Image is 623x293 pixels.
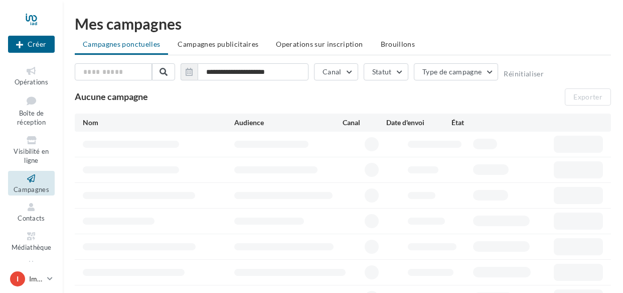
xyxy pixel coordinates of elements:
[8,257,55,282] a: Calendrier
[14,185,49,193] span: Campagnes
[8,269,55,288] a: I Immoguide
[8,63,55,88] a: Opérations
[178,40,258,48] span: Campagnes publicitaires
[17,274,19,284] span: I
[75,16,611,31] div: Mes campagnes
[565,88,611,106] button: Exporter
[8,200,55,224] a: Contacts
[314,63,358,80] button: Canal
[8,36,55,53] button: Créer
[14,147,49,165] span: Visibilité en ligne
[12,243,52,251] span: Médiathèque
[8,171,55,196] a: Campagnes
[8,92,55,129] a: Boîte de réception
[381,40,415,48] span: Brouillons
[8,229,55,253] a: Médiathèque
[18,214,45,222] span: Contacts
[17,109,46,127] span: Boîte de réception
[15,78,48,86] span: Opérations
[83,118,234,128] div: Nom
[451,118,517,128] div: État
[386,118,451,128] div: Date d'envoi
[504,70,544,78] button: Réinitialiser
[414,63,499,80] button: Type de campagne
[343,118,386,128] div: Canal
[234,118,343,128] div: Audience
[8,36,55,53] div: Nouvelle campagne
[8,133,55,167] a: Visibilité en ligne
[75,91,148,102] span: Aucune campagne
[29,274,43,284] p: Immoguide
[364,63,408,80] button: Statut
[276,40,363,48] span: Operations sur inscription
